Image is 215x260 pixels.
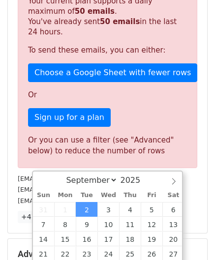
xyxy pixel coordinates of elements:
[119,231,141,246] span: September 18, 2025
[76,192,97,199] span: Tue
[97,192,119,199] span: Wed
[162,217,184,231] span: September 13, 2025
[28,63,197,82] a: Choose a Google Sheet with fewer rows
[141,202,162,217] span: September 5, 2025
[119,202,141,217] span: September 4, 2025
[76,202,97,217] span: September 2, 2025
[18,197,127,204] small: [EMAIL_ADDRESS][DOMAIN_NAME]
[75,7,115,16] strong: 50 emails
[162,231,184,246] span: September 20, 2025
[97,202,119,217] span: September 3, 2025
[141,231,162,246] span: September 19, 2025
[18,175,127,182] small: [EMAIL_ADDRESS][DOMAIN_NAME]
[33,217,55,231] span: September 7, 2025
[33,202,55,217] span: August 31, 2025
[162,192,184,199] span: Sat
[54,231,76,246] span: September 15, 2025
[54,202,76,217] span: September 1, 2025
[28,45,187,56] p: To send these emails, you can either:
[141,217,162,231] span: September 12, 2025
[100,17,140,26] strong: 50 emails
[141,192,162,199] span: Fri
[18,249,197,260] h5: Advanced
[118,175,153,185] input: Year
[97,231,119,246] span: September 17, 2025
[18,186,127,193] small: [EMAIL_ADDRESS][DOMAIN_NAME]
[97,217,119,231] span: September 10, 2025
[119,217,141,231] span: September 11, 2025
[162,202,184,217] span: September 6, 2025
[54,192,76,199] span: Mon
[119,192,141,199] span: Thu
[166,213,215,260] iframe: Chat Widget
[18,211,59,223] a: +47 more
[76,217,97,231] span: September 9, 2025
[76,231,97,246] span: September 16, 2025
[33,192,55,199] span: Sun
[28,108,111,127] a: Sign up for a plan
[28,135,187,157] div: Or you can use a filter (see "Advanced" below) to reduce the number of rows
[54,217,76,231] span: September 8, 2025
[33,231,55,246] span: September 14, 2025
[28,90,187,100] p: Or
